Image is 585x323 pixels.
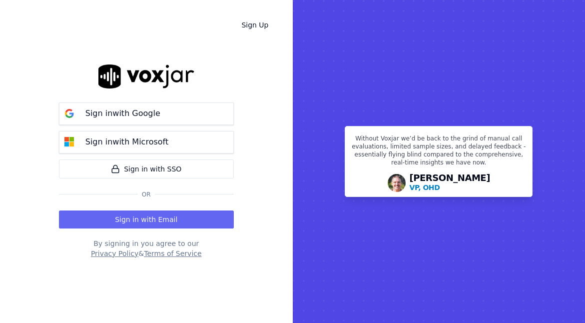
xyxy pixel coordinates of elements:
img: Avatar [388,174,406,192]
a: Sign in with SSO [59,159,234,178]
div: By signing in you agree to our & [59,238,234,258]
p: Sign in with Google [85,107,160,119]
a: Sign Up [233,16,276,34]
p: VP, OHD [410,182,440,192]
div: [PERSON_NAME] [410,173,491,192]
button: Sign in with Email [59,210,234,228]
p: Without Voxjar we’d be back to the grind of manual call evaluations, limited sample sizes, and de... [351,134,526,170]
img: microsoft Sign in button [59,132,79,152]
button: Terms of Service [144,248,201,258]
button: Sign inwith Microsoft [59,131,234,153]
span: Or [138,190,155,198]
img: google Sign in button [59,103,79,123]
img: logo [98,64,194,88]
button: Sign inwith Google [59,102,234,125]
p: Sign in with Microsoft [85,136,168,148]
button: Privacy Policy [91,248,138,258]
